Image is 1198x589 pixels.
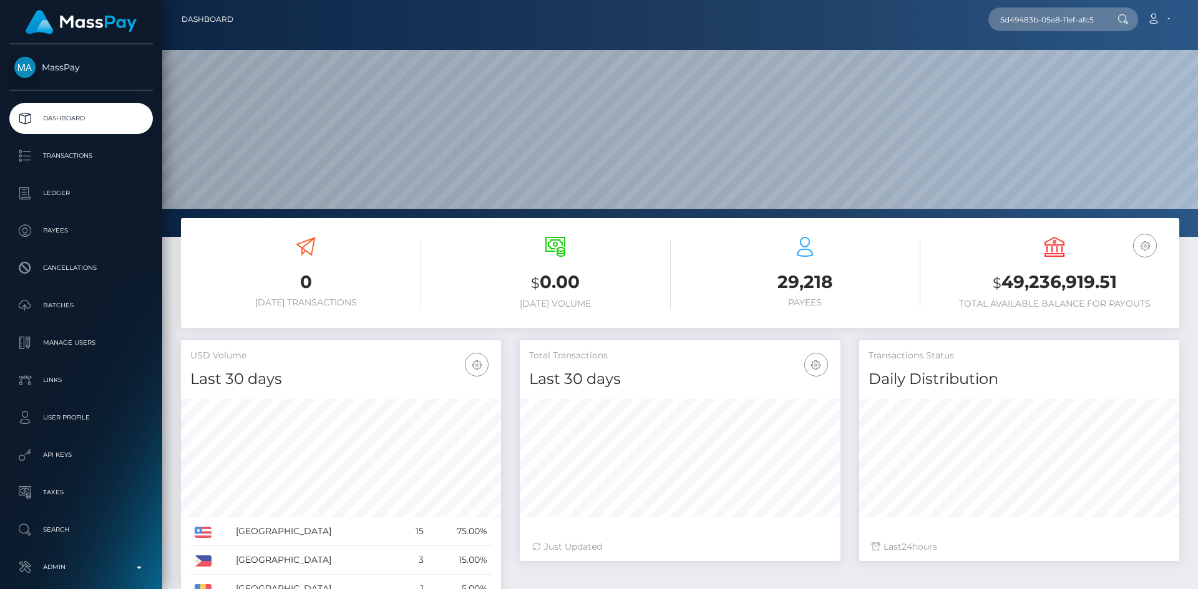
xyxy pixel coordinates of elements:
[14,296,148,315] p: Batches
[14,371,148,390] p: Links
[9,140,153,171] a: Transactions
[190,297,421,308] h6: [DATE] Transactions
[14,408,148,427] p: User Profile
[869,368,1170,390] h4: Daily Distribution
[14,259,148,277] p: Cancellations
[9,178,153,209] a: Ledger
[440,299,671,309] h6: [DATE] Volume
[190,368,492,390] h4: Last 30 days
[9,215,153,246] a: Payees
[9,252,153,284] a: Cancellations
[689,297,920,308] h6: Payees
[190,270,421,294] h3: 0
[14,57,36,78] img: MassPay
[872,540,1167,553] div: Last hours
[401,546,428,575] td: 3
[428,546,492,575] td: 15.00%
[195,527,212,538] img: US.png
[532,540,827,553] div: Just Updated
[231,517,401,546] td: [GEOGRAPHIC_DATA]
[9,439,153,471] a: API Keys
[14,184,148,203] p: Ledger
[902,541,912,552] span: 24
[993,274,1001,292] small: $
[9,365,153,396] a: Links
[401,517,428,546] td: 15
[14,146,148,165] p: Transactions
[9,477,153,508] a: Taxes
[231,546,401,575] td: [GEOGRAPHIC_DATA]
[14,109,148,128] p: Dashboard
[869,350,1170,362] h5: Transactions Status
[9,290,153,321] a: Batches
[14,520,148,539] p: Search
[531,274,540,292] small: $
[689,270,920,294] h3: 29,218
[428,517,492,546] td: 75.00%
[9,103,153,134] a: Dashboard
[9,327,153,358] a: Manage Users
[14,446,148,464] p: API Keys
[939,299,1170,309] h6: Total Available Balance for Payouts
[26,10,137,34] img: MassPay Logo
[14,558,148,577] p: Admin
[939,270,1170,295] h3: 49,236,919.51
[195,555,212,567] img: PH.png
[9,514,153,545] a: Search
[9,552,153,583] a: Admin
[529,350,830,362] h5: Total Transactions
[988,7,1106,31] input: Search...
[182,6,233,32] a: Dashboard
[9,62,153,73] span: MassPay
[14,221,148,240] p: Payees
[440,270,671,295] h3: 0.00
[9,402,153,433] a: User Profile
[529,368,830,390] h4: Last 30 days
[14,483,148,502] p: Taxes
[190,350,492,362] h5: USD Volume
[14,333,148,352] p: Manage Users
